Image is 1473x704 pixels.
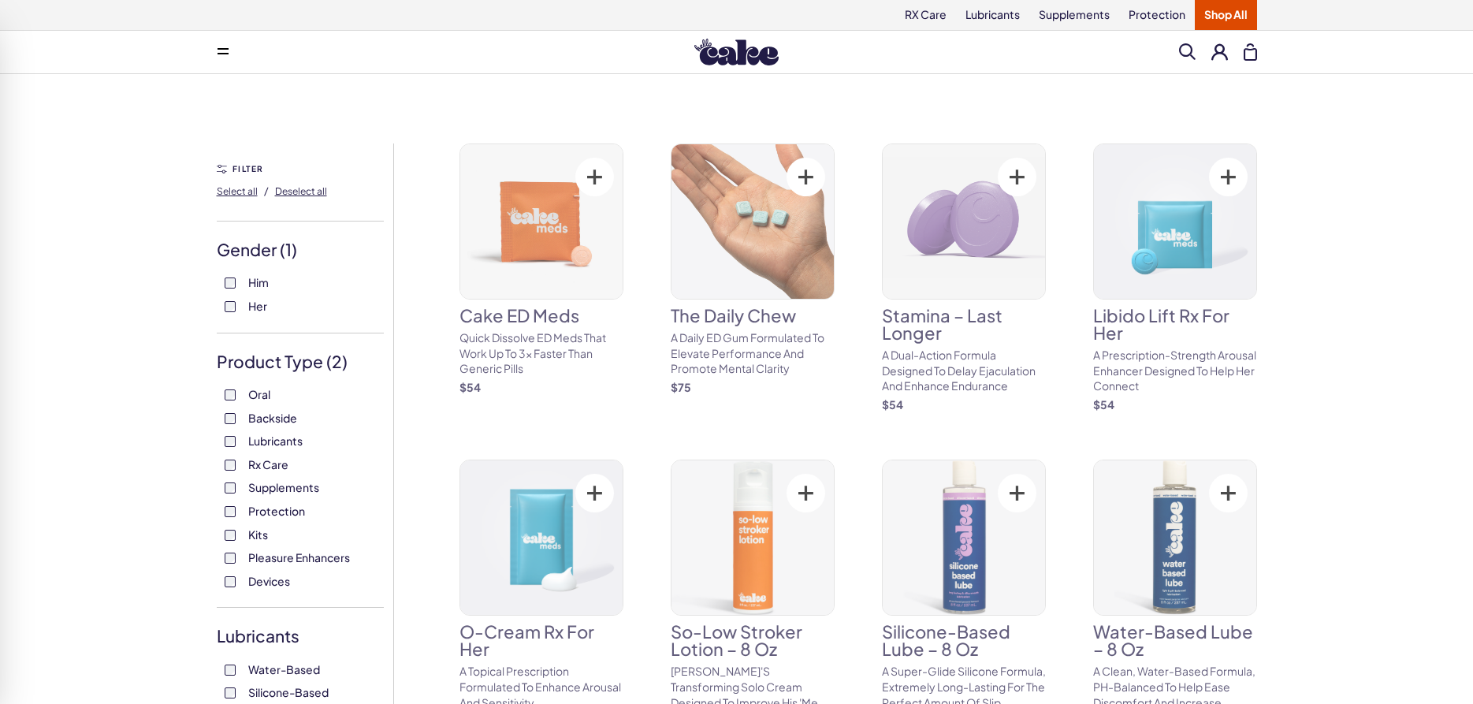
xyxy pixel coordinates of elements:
h3: The Daily Chew [671,307,835,324]
p: A Daily ED Gum Formulated To Elevate Performance And Promote Mental Clarity [671,330,835,377]
span: Protection [248,501,305,521]
input: Supplements [225,482,236,494]
p: Quick dissolve ED Meds that work up to 3x faster than generic pills [459,330,623,377]
h3: Silicone-Based Lube – 8 oz [882,623,1046,657]
input: Devices [225,576,236,587]
a: Stamina – Last LongerStamina – Last LongerA dual-action formula designed to delay ejaculation and... [882,143,1046,412]
img: Water-Based Lube – 8 oz [1094,460,1256,615]
span: Supplements [248,477,319,497]
span: Deselect all [275,185,327,197]
button: Deselect all [275,178,327,203]
strong: $ 54 [1093,397,1114,412]
input: Him [225,278,236,289]
a: Cake ED MedsCake ED MedsQuick dissolve ED Meds that work up to 3x faster than generic pills$54 [459,143,623,395]
strong: $ 54 [882,397,903,412]
h3: O-Cream Rx for Her [459,623,623,657]
span: Pleasure Enhancers [248,547,350,568]
a: Libido Lift Rx For HerLibido Lift Rx For HerA prescription-strength arousal enhancer designed to ... [1093,143,1257,412]
p: A dual-action formula designed to delay ejaculation and enhance endurance [882,348,1046,394]
h3: Libido Lift Rx For Her [1093,307,1257,341]
strong: $ 75 [671,380,691,394]
h3: Water-Based Lube – 8 oz [1093,623,1257,657]
img: Cake ED Meds [460,144,623,299]
input: Backside [225,413,236,424]
img: Libido Lift Rx For Her [1094,144,1256,299]
button: Select all [217,178,258,203]
span: Kits [248,524,268,545]
a: The Daily ChewThe Daily ChewA Daily ED Gum Formulated To Elevate Performance And Promote Mental C... [671,143,835,395]
input: Protection [225,506,236,517]
img: O-Cream Rx for Her [460,460,623,615]
span: Backside [248,408,297,428]
input: Her [225,301,236,312]
span: Oral [248,384,270,404]
img: Silicone-Based Lube – 8 oz [883,460,1045,615]
img: Hello Cake [694,39,779,65]
input: Kits [225,530,236,541]
span: Her [248,296,267,316]
img: Stamina – Last Longer [883,144,1045,299]
h3: Cake ED Meds [459,307,623,324]
input: Lubricants [225,436,236,447]
p: A prescription-strength arousal enhancer designed to help her connect [1093,348,1257,394]
input: Pleasure Enhancers [225,553,236,564]
strong: $ 54 [459,380,481,394]
h3: So-Low Stroker Lotion – 8 oz [671,623,835,657]
img: The Daily Chew [671,144,834,299]
span: Water-Based [248,659,320,680]
span: Him [248,272,269,292]
img: So-Low Stroker Lotion – 8 oz [671,460,834,615]
span: Devices [248,571,290,591]
h3: Stamina – Last Longer [882,307,1046,341]
span: Rx Care [248,454,288,475]
span: Select all [217,185,258,197]
span: Lubricants [248,430,303,451]
input: Rx Care [225,460,236,471]
input: Oral [225,389,236,400]
input: Silicone-Based [225,687,236,698]
span: Silicone-Based [248,682,329,702]
input: Water-Based [225,665,236,676]
span: / [264,184,269,198]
